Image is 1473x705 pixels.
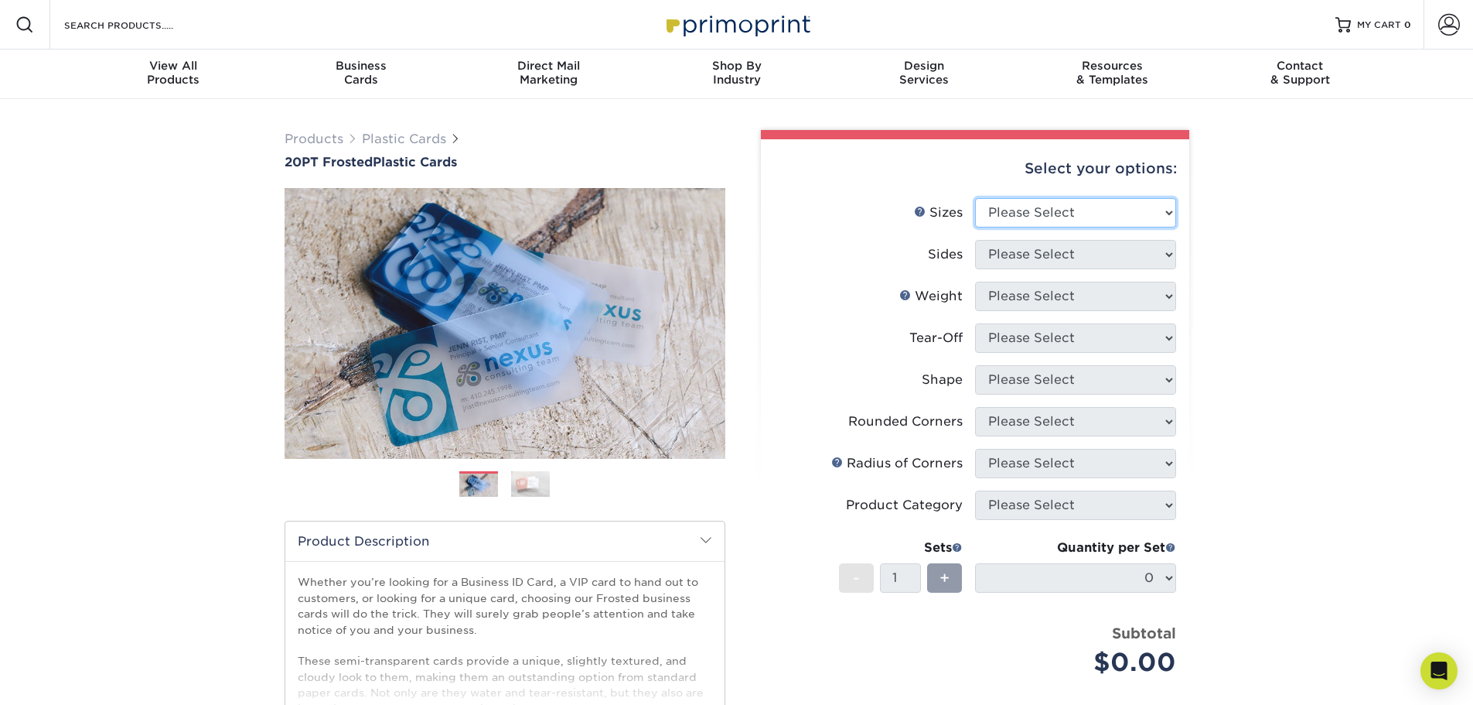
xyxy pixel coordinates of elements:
[267,59,455,73] span: Business
[660,8,814,41] img: Primoprint
[455,50,643,99] a: Direct MailMarketing
[914,204,963,222] div: Sizes
[80,50,268,99] a: View AllProducts
[928,245,963,264] div: Sides
[830,59,1018,73] span: Design
[1018,59,1206,73] span: Resources
[285,155,373,169] span: 20PT Frosted
[643,50,830,99] a: Shop ByIndustry
[830,59,1018,87] div: Services
[1206,59,1394,73] span: Contact
[1112,625,1176,642] strong: Subtotal
[848,412,963,431] div: Rounded Corners
[839,539,963,557] div: Sets
[285,155,725,169] a: 20PT FrostedPlastic Cards
[1357,19,1401,32] span: MY CART
[939,566,950,590] span: +
[80,59,268,87] div: Products
[1404,19,1411,30] span: 0
[1018,59,1206,87] div: & Templates
[831,454,963,473] div: Radius of Corners
[511,471,550,498] img: Plastic Cards 02
[63,15,213,34] input: SEARCH PRODUCTS.....
[455,59,643,87] div: Marketing
[987,644,1176,681] div: $0.00
[285,171,725,476] img: 20PT Frosted 01
[285,155,725,169] h1: Plastic Cards
[922,371,963,389] div: Shape
[4,658,131,700] iframe: Google Customer Reviews
[267,50,455,99] a: BusinessCards
[455,59,643,73] span: Direct Mail
[459,472,498,499] img: Plastic Cards 01
[362,132,446,146] a: Plastic Cards
[853,566,860,590] span: -
[1420,652,1458,690] div: Open Intercom Messenger
[909,329,963,347] div: Tear-Off
[643,59,830,87] div: Industry
[80,59,268,73] span: View All
[773,139,1177,198] div: Select your options:
[267,59,455,87] div: Cards
[285,132,343,146] a: Products
[899,287,963,306] div: Weight
[1206,50,1394,99] a: Contact& Support
[285,522,725,561] h2: Product Description
[975,539,1176,557] div: Quantity per Set
[830,50,1018,99] a: DesignServices
[1018,50,1206,99] a: Resources& Templates
[1206,59,1394,87] div: & Support
[846,496,963,515] div: Product Category
[643,59,830,73] span: Shop By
